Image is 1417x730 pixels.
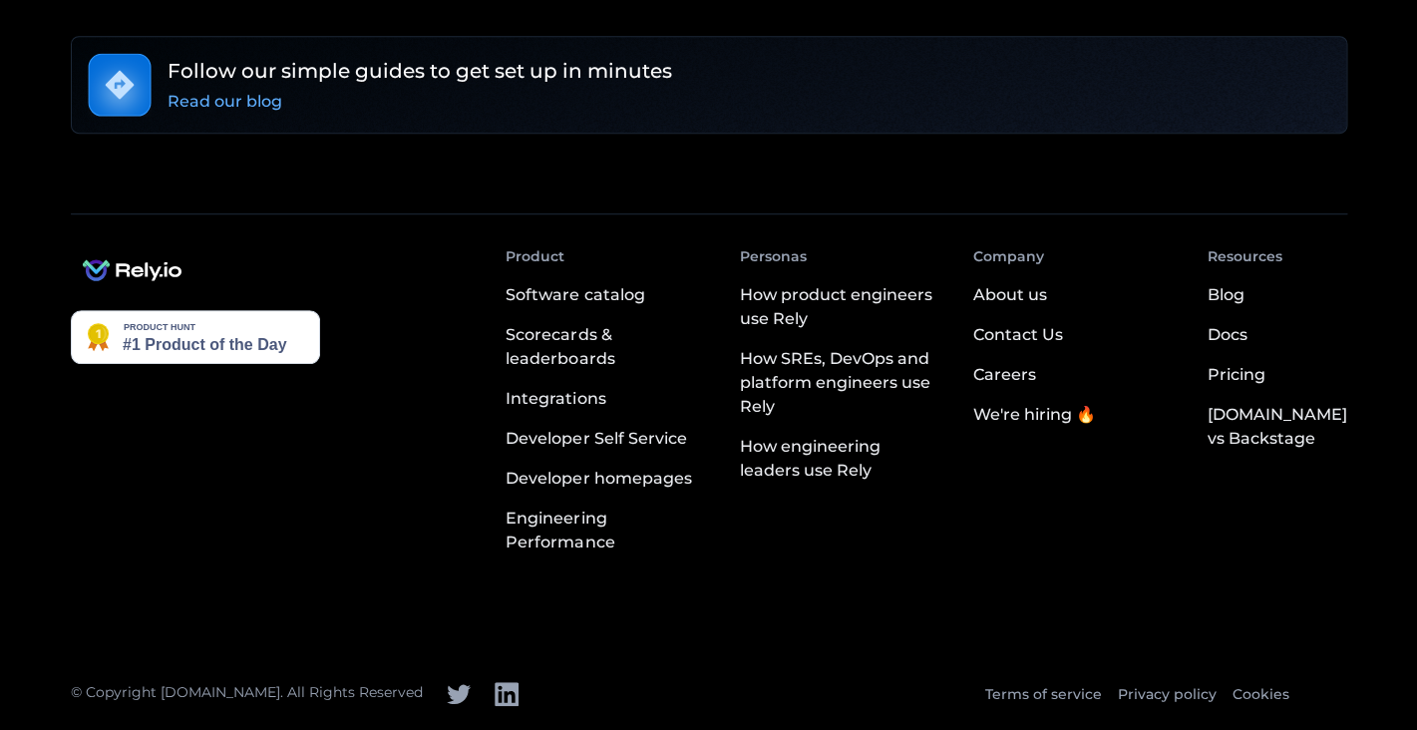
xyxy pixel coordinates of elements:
[71,36,1347,134] a: Follow our simple guides to get set up in minutesRead our blog
[71,310,320,364] img: Rely.io - The developer portal with an AI assistant you can speak with | Product Hunt
[1207,315,1246,355] a: Docs
[973,403,1096,427] div: We're hiring 🔥
[740,246,807,267] div: Personas
[740,339,941,427] a: How SREs, DevOps and platform engineers use Rely
[740,283,941,331] div: How product engineers use Rely
[1207,283,1243,307] div: Blog
[506,283,644,307] div: Software catalog
[973,323,1063,347] div: Contact Us
[1207,395,1346,459] a: [DOMAIN_NAME] vs Backstage
[973,283,1047,307] div: About us
[1233,684,1331,705] a: Cookies
[1207,355,1264,395] a: Pricing
[1207,323,1246,347] div: Docs
[71,682,423,706] div: © Copyright [DOMAIN_NAME]. All Rights Reserved
[1207,246,1281,267] div: Resources
[506,387,605,411] div: Integrations
[506,419,707,459] a: Developer Self Service
[506,459,707,499] a: Developer homepages
[1207,275,1243,315] a: Blog
[1285,598,1389,702] iframe: Chatbot
[506,246,564,267] div: Product
[973,355,1036,395] a: Careers
[985,684,1102,705] a: Terms of service
[973,363,1036,387] div: Careers
[506,275,707,315] a: Software catalog
[1207,403,1346,451] div: [DOMAIN_NAME] vs Backstage
[973,275,1047,315] a: About us
[973,315,1063,355] a: Contact Us
[506,379,707,419] a: Integrations
[740,347,941,419] div: How SREs, DevOps and platform engineers use Rely
[740,427,941,491] a: How engineering leaders use Rely
[506,323,707,371] div: Scorecards & leaderboards
[506,467,691,491] div: Developer homepages
[740,275,941,339] a: How product engineers use Rely
[973,246,1044,267] div: Company
[740,435,941,483] div: How engineering leaders use Rely
[1118,684,1217,705] a: Privacy policy
[168,56,672,86] h6: Follow our simple guides to get set up in minutes
[168,90,282,114] div: Read our blog
[506,507,707,554] div: Engineering Performance
[973,395,1096,435] a: We're hiring 🔥
[506,315,707,379] a: Scorecards & leaderboards
[506,427,686,451] div: Developer Self Service
[506,499,707,562] a: Engineering Performance
[1207,363,1264,387] div: Pricing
